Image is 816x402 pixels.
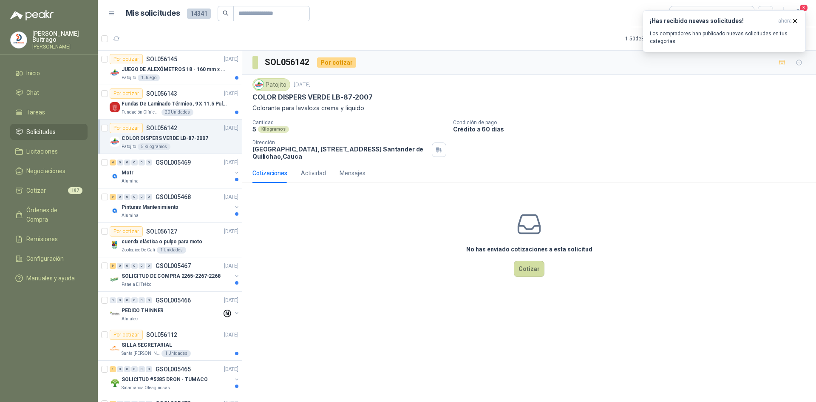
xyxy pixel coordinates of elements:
[301,168,326,178] div: Actividad
[98,51,242,85] a: Por cotizarSOL056145[DATE] Company LogoJUEGO DE ALEXÓMETROS 18 - 160 mm x 0,01 mm 2824-S3Patojito...
[139,297,145,303] div: 0
[131,297,138,303] div: 0
[117,263,123,269] div: 0
[68,187,82,194] span: 187
[124,366,130,372] div: 0
[157,247,186,254] div: 1 Unidades
[10,65,88,81] a: Inicio
[110,295,240,322] a: 0 0 0 0 0 0 GSOL005466[DATE] Company LogoPEDIDO THINNERAlmatec
[252,125,256,133] p: 5
[122,134,208,143] p: COLOR DISPERS VERDE LB-87-2007
[117,160,123,165] div: 0
[26,186,46,195] span: Cotizar
[26,254,64,263] span: Configuración
[146,56,177,62] p: SOL056145
[110,171,120,181] img: Company Logo
[26,274,75,283] span: Manuales y ayuda
[146,263,152,269] div: 0
[110,54,143,64] div: Por cotizar
[650,30,799,45] p: Los compradores han publicado nuevas solicitudes en tus categorías.
[224,228,238,236] p: [DATE]
[122,247,155,254] p: Zoologico De Cali
[110,364,240,391] a: 1 0 0 0 0 0 GSOL005465[DATE] Company LogoSOLICITUD #5285 DRON - TUMACOSalamanca Oleaginosas SAS
[26,108,45,117] span: Tareas
[110,160,116,165] div: 4
[625,32,680,46] div: 1 - 50 de 8686
[122,376,208,384] p: SOLICITUD #5285 DRON - TUMACO
[224,331,238,339] p: [DATE]
[224,193,238,201] p: [DATE]
[139,366,145,372] div: 0
[122,341,172,349] p: SILLA SECRETARIAL
[146,194,152,200] div: 0
[10,85,88,101] a: Chat
[26,166,65,176] span: Negociaciones
[224,297,238,305] p: [DATE]
[122,238,202,246] p: cuerda elástica o pulpo para moto
[110,263,116,269] div: 9
[252,168,287,178] div: Cotizaciones
[146,160,152,165] div: 0
[110,88,143,99] div: Por cotizar
[110,205,120,216] img: Company Logo
[110,123,143,133] div: Por cotizar
[146,228,177,234] p: SOL056127
[156,263,191,269] p: GSOL005467
[26,147,58,156] span: Licitaciones
[122,272,221,280] p: SOLICITUD DE COMPRA 2265-2267-2268
[26,88,39,97] span: Chat
[98,326,242,361] a: Por cotizarSOL056112[DATE] Company LogoSILLA SECRETARIALSanta [PERSON_NAME]1 Unidades
[254,80,263,89] img: Company Logo
[294,81,311,89] p: [DATE]
[252,93,373,102] p: COLOR DISPERS VERDE LB-87-2007
[258,126,289,133] div: Kilogramos
[98,120,242,154] a: Por cotizarSOL056142[DATE] Company LogoCOLOR DISPERS VERDE LB-87-2007Patojito5 Kilogramos
[110,378,120,388] img: Company Logo
[110,192,240,219] a: 9 0 0 0 0 0 GSOL005468[DATE] Company LogoPinturas MantenimientoAlumina
[110,297,116,303] div: 0
[514,261,544,277] button: Cotizar
[10,10,54,20] img: Logo peakr
[146,91,177,97] p: SOL056143
[252,103,806,113] p: Colorante para lavaloza crema y liquido
[675,9,693,18] div: Todas
[26,205,79,224] span: Órdenes de Compra
[124,297,130,303] div: 0
[252,120,446,125] p: Cantidad
[252,145,428,160] p: [GEOGRAPHIC_DATA], [STREET_ADDRESS] Santander de Quilichao , Cauca
[252,140,428,145] p: Dirección
[26,68,40,78] span: Inicio
[790,6,806,21] button: 3
[224,365,238,373] p: [DATE]
[124,194,130,200] div: 0
[139,160,145,165] div: 0
[26,234,58,244] span: Remisiones
[126,7,180,20] h1: Mis solicitudes
[10,163,88,179] a: Negociaciones
[98,223,242,257] a: Por cotizarSOL056127[DATE] Company Logocuerda elástica o pulpo para motoZoologico De Cali1 Unidades
[139,194,145,200] div: 0
[122,74,136,81] p: Patojito
[223,10,229,16] span: search
[224,55,238,63] p: [DATE]
[10,251,88,267] a: Configuración
[122,350,160,357] p: Santa [PERSON_NAME]
[224,262,238,270] p: [DATE]
[10,124,88,140] a: Solicitudes
[32,31,88,43] p: [PERSON_NAME] Buitrago
[156,366,191,372] p: GSOL005465
[224,159,238,167] p: [DATE]
[11,32,27,48] img: Company Logo
[146,366,152,372] div: 0
[26,127,56,137] span: Solicitudes
[156,297,191,303] p: GSOL005466
[110,366,116,372] div: 1
[110,194,116,200] div: 9
[146,125,177,131] p: SOL056142
[122,385,175,391] p: Salamanca Oleaginosas SAS
[317,57,356,68] div: Por cotizar
[122,203,178,211] p: Pinturas Mantenimiento
[122,281,153,288] p: Panela El Trébol
[138,143,170,150] div: 5 Kilogramos
[139,263,145,269] div: 0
